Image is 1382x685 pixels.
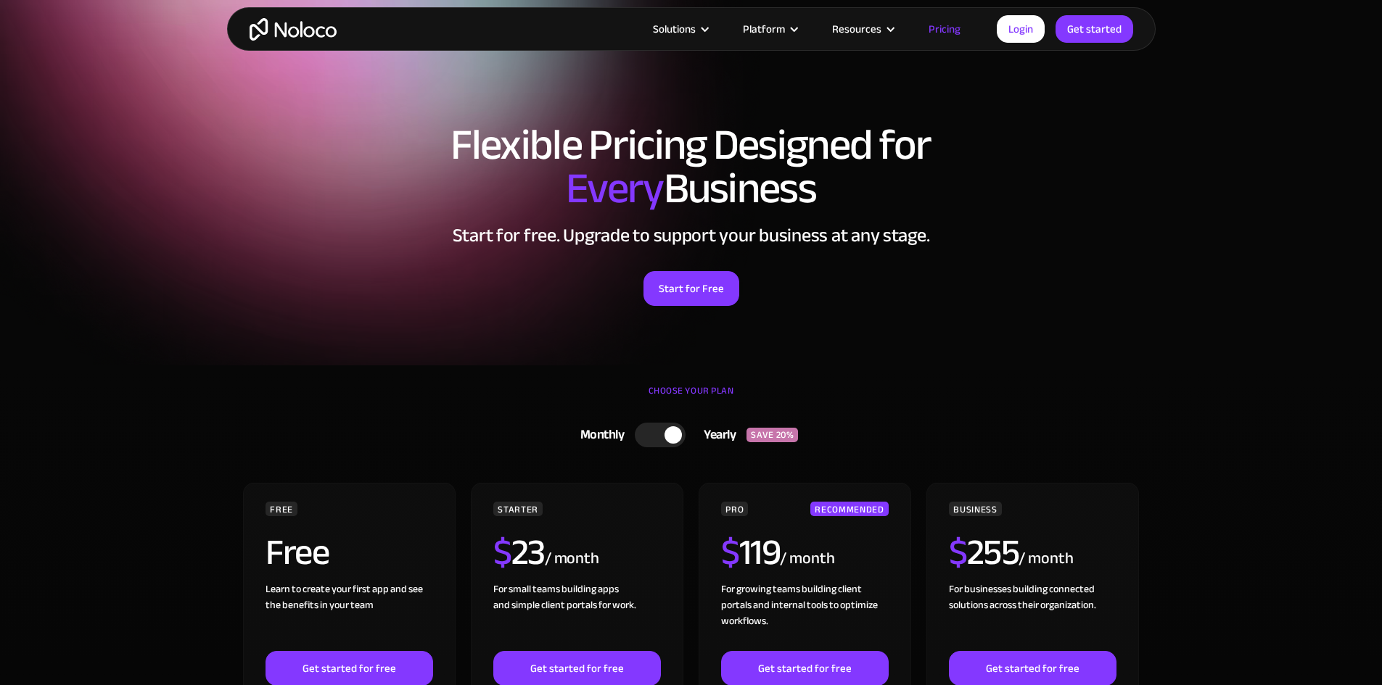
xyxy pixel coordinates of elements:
span: $ [949,518,967,586]
div: For growing teams building client portals and internal tools to optimize workflows. [721,581,888,651]
span: Every [566,148,664,229]
div: Resources [814,20,910,38]
span: $ [721,518,739,586]
div: CHOOSE YOUR PLAN [242,380,1141,416]
div: FREE [266,502,297,516]
a: home [250,18,337,41]
a: Start for Free [643,271,739,306]
div: SAVE 20% [746,428,798,442]
div: BUSINESS [949,502,1001,516]
h2: 255 [949,534,1019,570]
h2: 23 [493,534,545,570]
div: Platform [725,20,814,38]
div: / month [1019,547,1073,570]
a: Pricing [910,20,979,38]
div: Yearly [686,424,746,446]
div: For small teams building apps and simple client portals for work. ‍ [493,581,660,651]
h2: Start for free. Upgrade to support your business at any stage. [242,225,1141,246]
a: Login [997,15,1045,43]
span: $ [493,518,511,586]
div: / month [545,547,599,570]
div: Resources [832,20,881,38]
div: Monthly [562,424,636,446]
a: Get started [1056,15,1133,43]
div: For businesses building connected solutions across their organization. ‍ [949,581,1116,651]
div: RECOMMENDED [810,502,888,516]
div: Solutions [653,20,696,38]
h1: Flexible Pricing Designed for Business [242,123,1141,210]
h2: Free [266,534,329,570]
div: Platform [743,20,785,38]
div: STARTER [493,502,542,516]
h2: 119 [721,534,780,570]
div: Learn to create your first app and see the benefits in your team ‍ [266,581,432,651]
div: PRO [721,502,748,516]
div: / month [780,547,834,570]
div: Solutions [635,20,725,38]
